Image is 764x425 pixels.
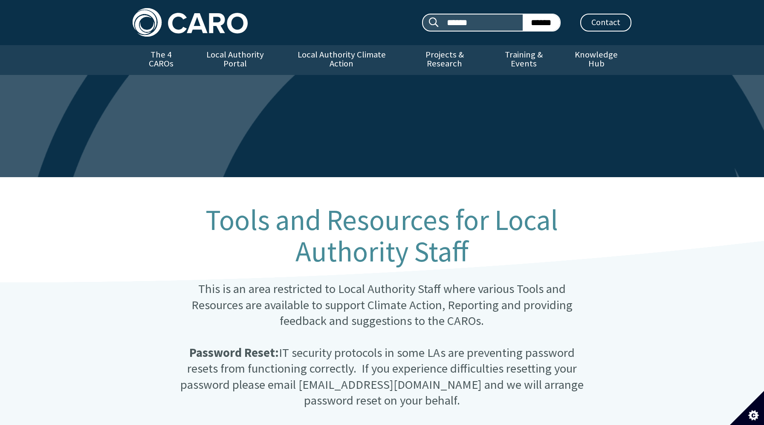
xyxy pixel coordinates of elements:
a: Training & Events [486,45,561,75]
p: This is an area restricted to Local Authority Staff where various Tools and Resources are availab... [175,281,589,408]
strong: Password Reset: [189,345,279,360]
h1: Tools and Resources for Local Authority Staff [175,204,589,267]
a: Contact [580,14,631,32]
a: Projects & Research [402,45,487,75]
a: The 4 CAROs [133,45,189,75]
a: Knowledge Hub [561,45,631,75]
button: Set cookie preferences [730,391,764,425]
a: Local Authority Climate Action [281,45,402,75]
a: Local Authority Portal [189,45,281,75]
img: Caro logo [133,8,248,37]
